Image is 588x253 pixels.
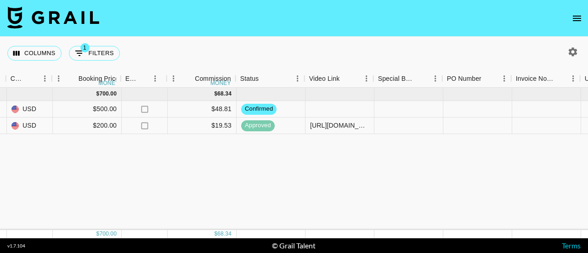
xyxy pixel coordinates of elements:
div: money [98,80,119,86]
div: 68.34 [217,230,232,238]
div: money [210,80,231,86]
div: Commission [195,70,231,88]
button: Menu [38,72,52,85]
div: Special Booking Type [378,70,416,88]
span: confirmed [241,105,277,113]
div: $ [214,230,217,238]
span: approved [241,121,275,130]
button: Sort [416,72,429,85]
div: Video Link [309,70,340,88]
button: Show filters [69,46,120,61]
button: Menu [566,72,580,85]
button: Menu [167,72,181,85]
div: v 1.7.104 [7,243,25,249]
div: Video Link [305,70,373,88]
div: © Grail Talent [272,241,316,250]
button: Menu [429,72,442,85]
div: Expenses: Remove Commission? [125,70,138,88]
div: $500.00 [53,101,122,118]
button: Menu [52,72,66,85]
div: $ [214,90,217,98]
div: PO Number [442,70,511,88]
span: 1 [80,43,90,52]
div: https://www.tiktok.com/@giacanning/video/7553463766164229406?is_from_webapp=1 [310,121,369,130]
img: Grail Talent [7,6,99,28]
button: open drawer [568,9,586,28]
button: Sort [481,72,494,85]
div: Booking Price [79,70,119,88]
div: Expenses: Remove Commission? [121,70,167,88]
div: Currency [11,70,25,88]
a: Terms [562,241,581,250]
button: Sort [25,72,38,85]
div: $ [96,90,100,98]
button: Menu [498,72,511,85]
div: USD [7,101,53,118]
button: Menu [360,72,373,85]
button: Sort [259,72,271,85]
div: $19.53 [168,118,237,134]
div: Status [236,70,305,88]
div: PO Number [447,70,481,88]
button: Sort [339,72,352,85]
button: Sort [182,72,195,85]
div: 68.34 [217,90,232,98]
button: Sort [138,72,151,85]
button: Sort [66,72,79,85]
button: Menu [291,72,305,85]
div: Invoice Notes [516,70,554,88]
div: Special Booking Type [373,70,442,88]
button: Select columns [7,46,62,61]
div: $ [96,230,100,238]
div: USD [7,118,53,134]
div: Currency [6,70,52,88]
button: Sort [554,72,566,85]
div: 700.00 [99,90,117,98]
div: $200.00 [53,118,122,134]
div: 700.00 [99,230,117,238]
div: Status [240,70,259,88]
div: $48.81 [168,101,237,118]
div: Invoice Notes [511,70,580,88]
button: Menu [148,72,162,85]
